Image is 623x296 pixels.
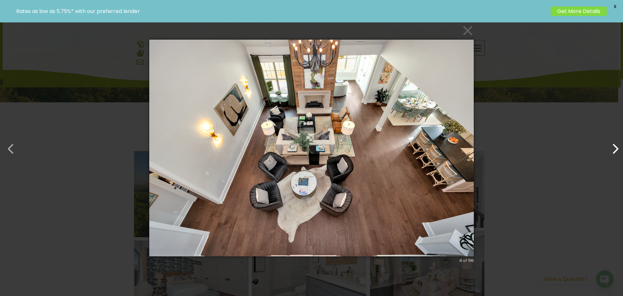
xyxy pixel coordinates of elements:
p: Rates as low as 5.75%* with our preferred lender [16,8,547,14]
span: X [610,2,620,11]
button: Next (Right arrow key) [604,138,620,153]
button: × [151,23,476,38]
div: 8 of 196 [459,258,474,264]
a: Get More Details [551,6,607,16]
